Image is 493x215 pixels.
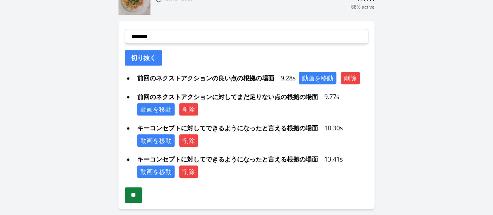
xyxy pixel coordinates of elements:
[137,165,175,178] button: 動画を移動
[137,103,175,115] button: 動画を移動
[137,134,175,147] button: 動画を移動
[299,72,336,84] button: 動画を移動
[125,50,162,66] button: 切り抜く
[134,72,368,84] div: 9.28s
[134,91,368,115] div: 9.77s
[134,91,321,103] span: 前回のネクストアクションに対してまだ足りない点の根拠の場面
[134,122,368,147] div: 10.30s
[134,153,321,165] span: キーコンセプトに対してできるようになったと言える根拠の場面
[134,72,277,84] span: 前回のネクストアクションの良い点の根拠の場面
[134,122,321,134] span: キーコンセプトに対してできるようになったと言える根拠の場面
[179,103,198,115] button: 削除
[179,134,198,147] button: 削除
[341,72,360,84] button: 削除
[351,4,375,10] p: 88% active
[179,165,198,178] button: 削除
[134,153,368,178] div: 13.41s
